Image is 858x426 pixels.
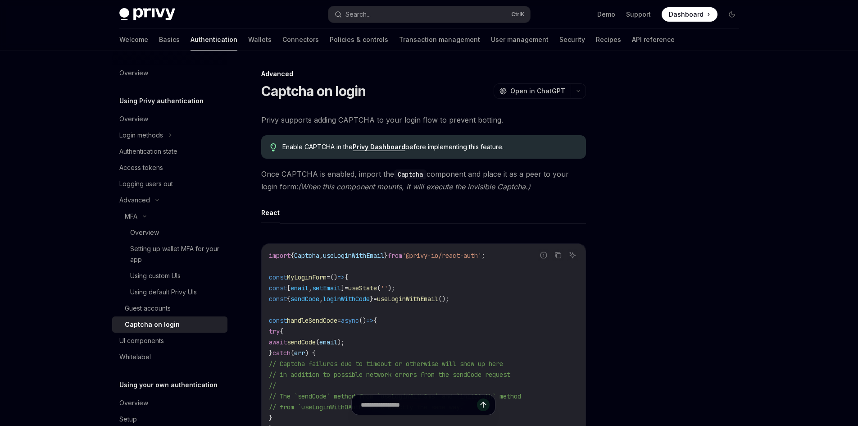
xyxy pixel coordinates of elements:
[112,395,227,411] a: Overview
[282,142,577,151] span: Enable CAPTCHA in the before implementing this feature.
[370,295,373,303] span: }
[373,295,377,303] span: =
[112,268,227,284] a: Using custom UIs
[119,68,148,78] div: Overview
[119,146,177,157] div: Authentication state
[119,8,175,21] img: dark logo
[309,284,312,292] span: ,
[119,130,163,141] div: Login methods
[316,338,319,346] span: (
[119,380,218,390] h5: Using your own authentication
[481,252,485,260] span: ;
[261,202,280,223] button: React
[261,168,586,193] span: Once CAPTCHA is enabled, import the component and place it as a peer to your login form:
[662,7,717,22] a: Dashboard
[119,335,164,346] div: UI components
[287,316,337,325] span: handleSendCode
[328,6,530,23] button: Search...CtrlK
[345,9,371,20] div: Search...
[119,162,163,173] div: Access tokens
[261,114,586,126] span: Privy supports adding CAPTCHA to your login flow to prevent botting.
[269,360,503,368] span: // Captcha failures due to timeout or otherwise will show up here
[388,284,395,292] span: );
[269,284,287,292] span: const
[345,284,348,292] span: =
[323,252,384,260] span: useLoginWithEmail
[125,211,137,222] div: MFA
[597,10,615,19] a: Demo
[337,273,345,281] span: =>
[359,316,366,325] span: ()
[626,10,651,19] a: Support
[341,316,359,325] span: async
[491,29,549,50] a: User management
[353,143,405,151] a: Privy Dashboard
[725,7,739,22] button: Toggle dark mode
[345,273,348,281] span: {
[287,284,291,292] span: [
[159,29,180,50] a: Basics
[632,29,675,50] a: API reference
[112,349,227,365] a: Whitelabel
[291,349,294,357] span: (
[119,195,150,206] div: Advanced
[373,316,377,325] span: {
[341,284,345,292] span: ]
[394,169,427,179] code: Captcha
[119,114,148,124] div: Overview
[477,399,490,411] button: Send message
[191,29,237,50] a: Authentication
[511,11,525,18] span: Ctrl K
[130,287,197,298] div: Using default Privy UIs
[269,316,287,325] span: const
[294,349,305,357] span: err
[130,227,159,238] div: Overview
[298,182,531,191] em: (When this component mounts, it will execute the invisible Captcha.)
[119,29,148,50] a: Welcome
[384,252,388,260] span: }
[388,252,402,260] span: from
[269,392,521,400] span: // The `sendCode` method from `useLoginWithSms` and `initOAuth` method
[112,160,227,176] a: Access tokens
[119,352,151,362] div: Whitelabel
[399,29,480,50] a: Transaction management
[112,65,227,81] a: Overview
[112,300,227,316] a: Guest accounts
[261,83,366,99] h1: Captcha on login
[377,295,438,303] span: useLoginWithEmail
[125,319,180,330] div: Captcha on login
[112,316,227,333] a: Captcha on login
[538,249,549,261] button: Report incorrect code
[294,252,319,260] span: Captcha
[269,295,287,303] span: const
[337,338,345,346] span: );
[327,273,330,281] span: =
[269,338,287,346] span: await
[552,249,564,261] button: Copy the contents from the code block
[510,87,565,96] span: Open in ChatGPT
[130,243,222,265] div: Setting up wallet MFA for your app
[323,295,370,303] span: loginWithCode
[248,29,272,50] a: Wallets
[269,252,291,260] span: import
[319,338,337,346] span: email
[381,284,388,292] span: ''
[291,284,309,292] span: email
[119,414,137,425] div: Setup
[270,143,277,151] svg: Tip
[282,29,319,50] a: Connectors
[112,111,227,127] a: Overview
[280,327,283,335] span: {
[269,327,280,335] span: try
[377,284,381,292] span: (
[330,273,337,281] span: ()
[291,252,294,260] span: {
[261,69,586,78] div: Advanced
[112,333,227,349] a: UI components
[269,381,276,389] span: //
[438,295,449,303] span: ();
[596,29,621,50] a: Recipes
[269,349,272,357] span: }
[494,83,571,99] button: Open in ChatGPT
[119,179,173,189] div: Logging users out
